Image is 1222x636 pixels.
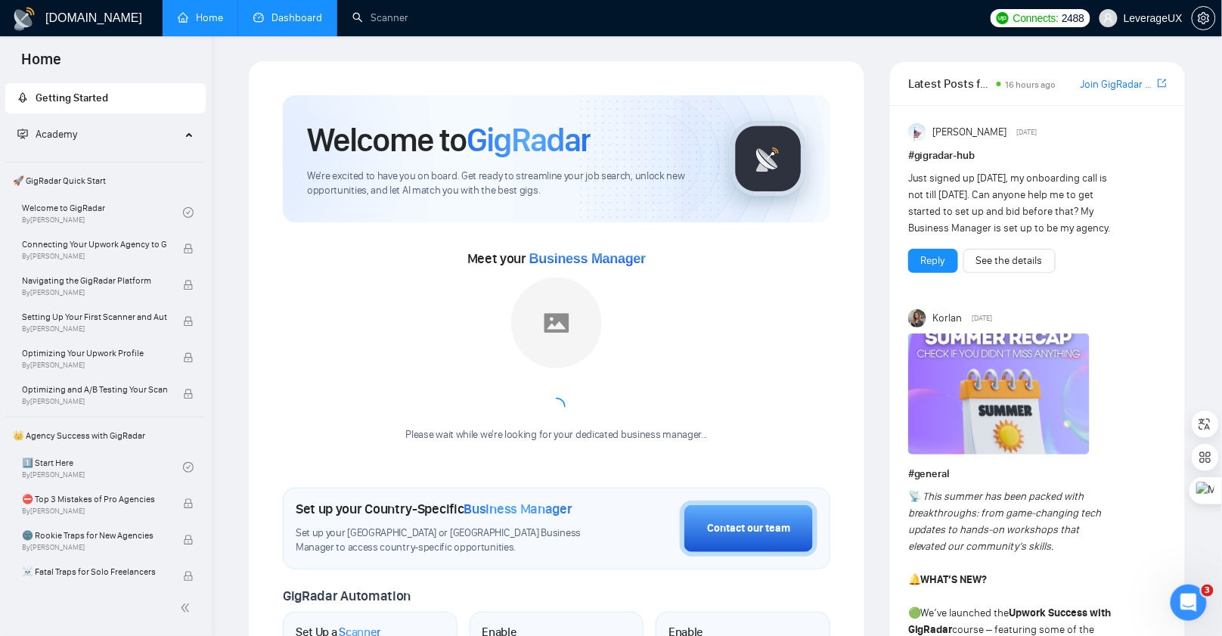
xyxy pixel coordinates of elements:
[680,501,817,557] button: Contact our team
[976,253,1043,269] a: See the details
[22,492,167,507] span: ⛔ Top 3 Mistakes of Pro Agencies
[1158,76,1167,91] a: export
[183,280,194,290] span: lock
[908,607,1112,636] strong: Upwork Success with GigRadar
[1006,79,1056,90] span: 16 hours ago
[183,498,194,509] span: lock
[307,119,591,160] h1: Welcome to
[183,535,194,545] span: lock
[908,573,921,586] span: 🔔
[908,466,1167,482] h1: # general
[908,170,1115,237] div: Just signed up [DATE], my onboarding call is not till [DATE]. Can anyone help me to get started t...
[22,288,167,297] span: By [PERSON_NAME]
[997,12,1009,24] img: upwork-logo.png
[17,129,28,139] span: fund-projection-screen
[22,451,183,484] a: 1️⃣ Start HereBy[PERSON_NAME]
[511,278,602,368] img: placeholder.png
[1081,76,1155,93] a: Join GigRadar Slack Community
[908,490,1102,553] em: This summer has been packed with breakthroughs: from game-changing tech updates to hands-on works...
[22,273,167,288] span: Navigating the GigRadar Platform
[22,543,167,552] span: By [PERSON_NAME]
[17,92,28,103] span: rocket
[1192,6,1216,30] button: setting
[9,48,73,80] span: Home
[396,428,716,442] div: Please wait while we're looking for your dedicated business manager...
[283,588,411,604] span: GigRadar Automation
[1062,10,1084,26] span: 2488
[22,309,167,324] span: Setting Up Your First Scanner and Auto-Bidder
[12,7,36,31] img: logo
[22,237,167,252] span: Connecting Your Upwork Agency to GigRadar
[183,244,194,254] span: lock
[908,490,921,503] span: 📡
[22,346,167,361] span: Optimizing Your Upwork Profile
[183,571,194,582] span: lock
[307,169,706,198] span: We're excited to have you on board. Get ready to streamline your job search, unlock new opportuni...
[7,420,204,451] span: 👑 Agency Success with GigRadar
[17,128,77,141] span: Academy
[1192,12,1216,24] a: setting
[22,382,167,397] span: Optimizing and A/B Testing Your Scanner for Better Results
[529,251,646,266] span: Business Manager
[183,352,194,363] span: lock
[908,147,1167,164] h1: # gigradar-hub
[464,501,572,517] span: Business Manager
[178,11,223,24] a: homeHome
[908,249,958,273] button: Reply
[22,324,167,334] span: By [PERSON_NAME]
[22,196,183,229] a: Welcome to GigRadarBy[PERSON_NAME]
[908,309,926,327] img: Korlan
[1171,585,1207,621] iframe: Intercom live chat
[296,526,604,555] span: Set up your [GEOGRAPHIC_DATA] or [GEOGRAPHIC_DATA] Business Manager to access country-specific op...
[908,74,992,93] span: Latest Posts from the GigRadar Community
[36,92,108,104] span: Getting Started
[972,312,993,325] span: [DATE]
[183,207,194,218] span: check-circle
[1103,13,1114,23] span: user
[183,462,194,473] span: check-circle
[22,528,167,543] span: 🌚 Rookie Traps for New Agencies
[22,252,167,261] span: By [PERSON_NAME]
[296,501,572,517] h1: Set up your Country-Specific
[730,121,806,197] img: gigradar-logo.png
[908,123,926,141] img: Anisuzzaman Khan
[22,361,167,370] span: By [PERSON_NAME]
[908,334,1090,455] img: F09CV3P1UE7-Summer%20recap.png
[963,249,1056,273] button: See the details
[22,397,167,406] span: By [PERSON_NAME]
[467,119,591,160] span: GigRadar
[921,253,945,269] a: Reply
[22,564,167,579] span: ☠️ Fatal Traps for Solo Freelancers
[253,11,322,24] a: dashboardDashboard
[36,128,77,141] span: Academy
[707,520,790,537] div: Contact our team
[22,507,167,516] span: By [PERSON_NAME]
[933,124,1007,141] span: [PERSON_NAME]
[921,573,988,586] strong: WHAT’S NEW?
[1013,10,1059,26] span: Connects:
[22,579,167,588] span: By [PERSON_NAME]
[1158,77,1167,89] span: export
[180,600,195,616] span: double-left
[7,166,204,196] span: 🚀 GigRadar Quick Start
[1202,585,1214,597] span: 3
[1017,126,1037,139] span: [DATE]
[183,316,194,327] span: lock
[183,389,194,399] span: lock
[5,83,206,113] li: Getting Started
[908,607,921,619] span: 🟢
[544,395,569,420] span: loading
[352,11,408,24] a: searchScanner
[1193,12,1215,24] span: setting
[933,310,963,327] span: Korlan
[467,250,646,267] span: Meet your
